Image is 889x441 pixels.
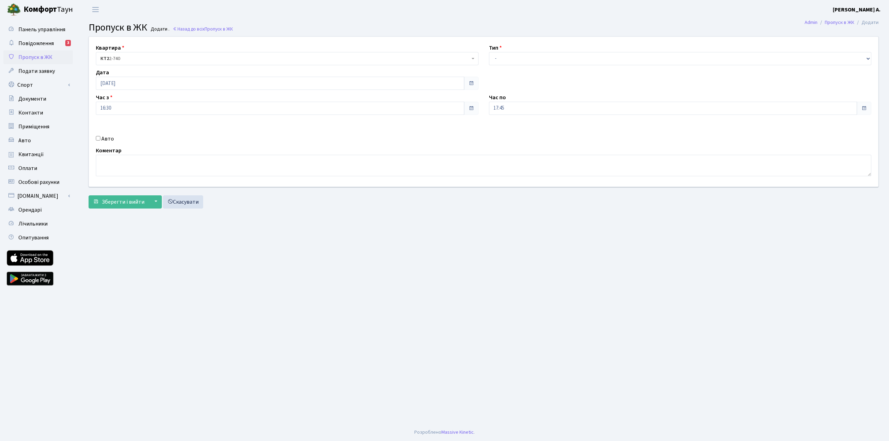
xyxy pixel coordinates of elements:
a: Приміщення [3,120,73,134]
div: Розроблено . [414,429,475,436]
a: [DOMAIN_NAME] [3,189,73,203]
a: Квитанції [3,147,73,161]
small: Додати . [149,26,169,32]
a: Подати заявку [3,64,73,78]
span: Подати заявку [18,67,55,75]
span: Пропуск в ЖК [89,20,147,34]
button: Переключити навігацію [87,4,104,15]
span: Приміщення [18,123,49,130]
a: Назад до всіхПропуск в ЖК [173,26,233,32]
b: Комфорт [24,4,57,15]
nav: breadcrumb [794,15,889,30]
li: Додати [854,19,879,26]
span: Зберегти і вийти [102,198,144,206]
a: Скасувати [163,195,203,209]
a: Пропуск в ЖК [3,50,73,64]
b: КТ2 [100,55,109,62]
span: Орендарі [18,206,42,214]
a: Повідомлення3 [3,36,73,50]
span: Особові рахунки [18,178,59,186]
span: Авто [18,137,31,144]
span: Документи [18,95,46,103]
a: Оплати [3,161,73,175]
a: Контакти [3,106,73,120]
span: Квитанції [18,151,44,158]
a: [PERSON_NAME] А. [833,6,881,14]
a: Admin [805,19,817,26]
span: Лічильники [18,220,48,228]
label: Тип [489,44,502,52]
a: Опитування [3,231,73,245]
a: Спорт [3,78,73,92]
span: Таун [24,4,73,16]
a: Панель управління [3,23,73,36]
span: Пропуск в ЖК [205,26,233,32]
label: Квартира [96,44,124,52]
span: Повідомлення [18,40,54,47]
label: Час з [96,93,113,102]
a: Лічильники [3,217,73,231]
span: Опитування [18,234,49,241]
a: Орендарі [3,203,73,217]
span: <b>КТ2</b>&nbsp;&nbsp;&nbsp;2-740 [100,55,470,62]
a: Авто [3,134,73,147]
button: Зберегти і вийти [89,195,149,209]
a: Особові рахунки [3,175,73,189]
span: Панель управління [18,26,65,33]
label: Дата [96,68,109,77]
span: <b>КТ2</b>&nbsp;&nbsp;&nbsp;2-740 [96,52,479,65]
span: Оплати [18,164,37,172]
label: Коментар [96,146,122,155]
a: Пропуск в ЖК [825,19,854,26]
div: 3 [65,40,71,46]
label: Авто [101,135,114,143]
label: Час по [489,93,506,102]
img: logo.png [7,3,21,17]
span: Пропуск в ЖК [18,53,52,61]
span: Контакти [18,109,43,117]
a: Massive Kinetic [441,429,474,436]
a: Документи [3,92,73,106]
